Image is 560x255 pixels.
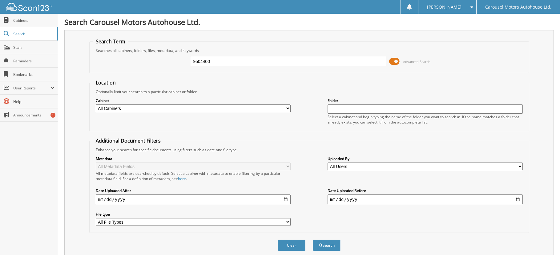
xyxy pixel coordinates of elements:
[13,112,55,118] span: Announcements
[328,156,522,161] label: Uploaded By
[13,18,55,23] span: Cabinets
[96,194,291,204] input: start
[50,113,55,118] div: 1
[93,137,164,144] legend: Additional Document Filters
[64,17,554,27] h1: Search Carousel Motors Autohouse Ltd.
[13,58,55,64] span: Reminders
[427,5,461,9] span: [PERSON_NAME]
[96,156,291,161] label: Metadata
[13,31,54,37] span: Search
[93,89,526,94] div: Optionally limit your search to a particular cabinet or folder
[13,85,50,91] span: User Reports
[328,114,522,125] div: Select a cabinet and begin typing the name of the folder you want to search in. If the name match...
[328,98,522,103] label: Folder
[96,188,291,193] label: Date Uploaded After
[13,72,55,77] span: Bookmarks
[328,194,522,204] input: end
[93,147,526,152] div: Enhance your search for specific documents using filters such as date and file type.
[178,176,186,181] a: here
[485,5,551,9] span: Carousel Motors Autohouse Ltd.
[6,3,52,11] img: scan123-logo-white.svg
[96,171,291,181] div: All metadata fields are searched by default. Select a cabinet with metadata to enable filtering b...
[328,188,522,193] label: Date Uploaded Before
[96,212,291,217] label: File type
[13,99,55,104] span: Help
[313,240,340,251] button: Search
[403,59,430,64] span: Advanced Search
[278,240,305,251] button: Clear
[93,79,119,86] legend: Location
[96,98,291,103] label: Cabinet
[93,38,128,45] legend: Search Term
[13,45,55,50] span: Scan
[93,48,526,53] div: Searches all cabinets, folders, files, metadata, and keywords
